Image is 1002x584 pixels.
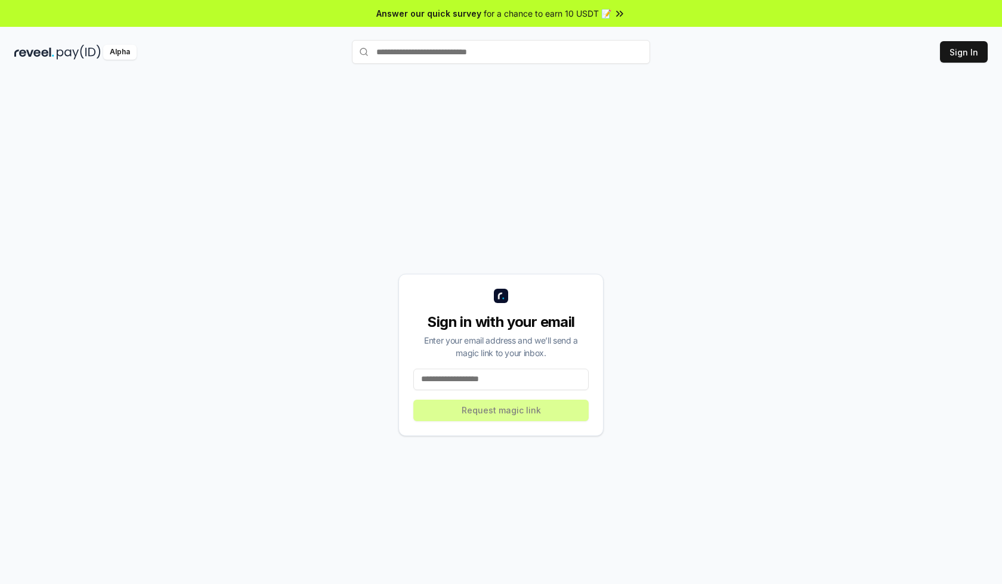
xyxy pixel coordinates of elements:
[413,334,589,359] div: Enter your email address and we’ll send a magic link to your inbox.
[494,289,508,303] img: logo_small
[376,7,481,20] span: Answer our quick survey
[413,313,589,332] div: Sign in with your email
[484,7,611,20] span: for a chance to earn 10 USDT 📝
[57,45,101,60] img: pay_id
[940,41,988,63] button: Sign In
[103,45,137,60] div: Alpha
[14,45,54,60] img: reveel_dark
